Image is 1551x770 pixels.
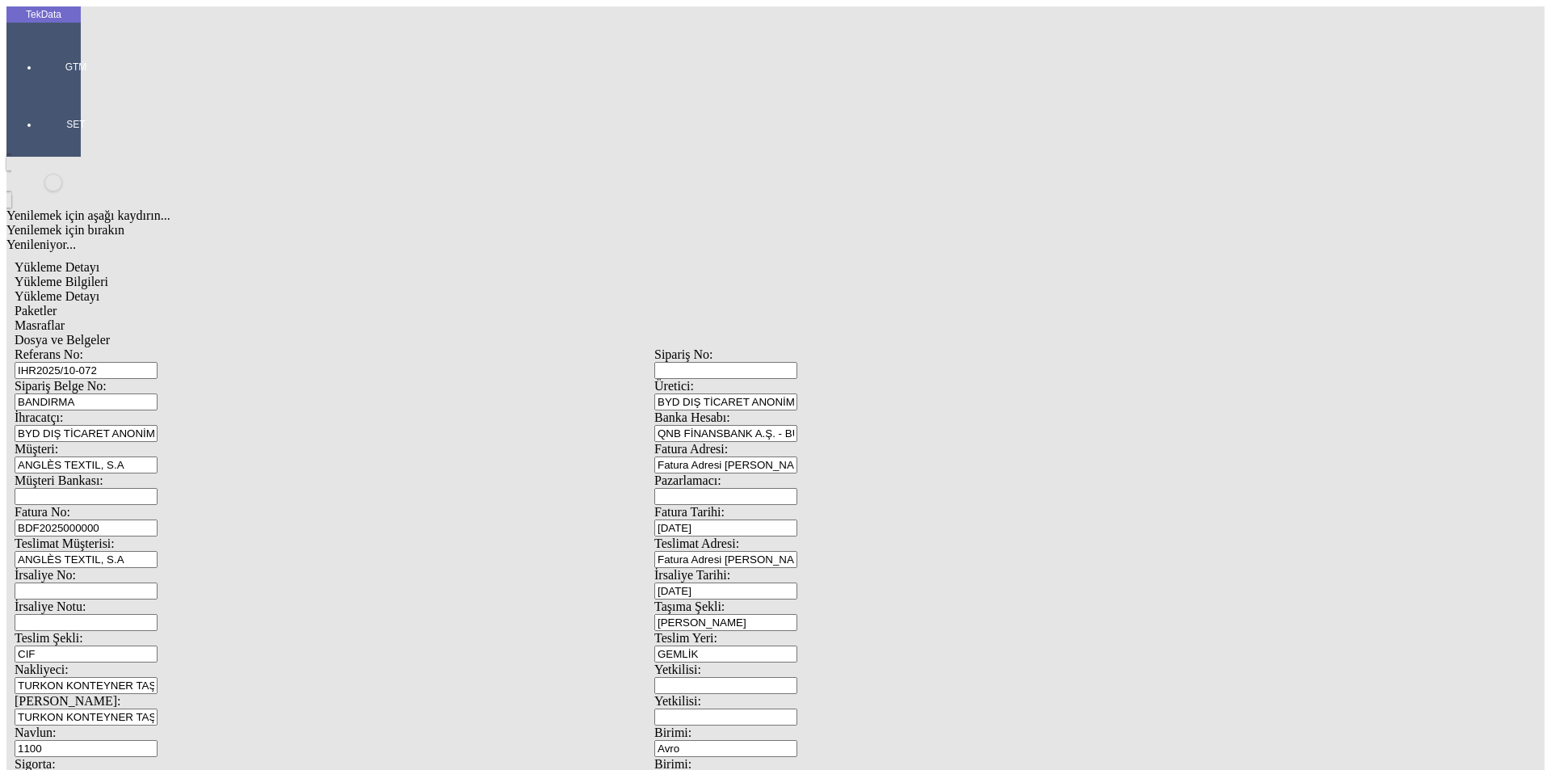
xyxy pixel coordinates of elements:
[15,663,69,676] span: Nakliyeci:
[15,333,110,347] span: Dosya ve Belgeler
[15,442,58,456] span: Müşteri:
[6,208,1302,223] div: Yenilemek için aşağı kaydırın...
[15,275,108,288] span: Yükleme Bilgileri
[654,442,728,456] span: Fatura Adresi:
[654,726,691,739] span: Birimi:
[654,473,721,487] span: Pazarlamacı:
[654,379,694,393] span: Üretici:
[6,8,81,21] div: TekData
[15,379,107,393] span: Sipariş Belge No:
[654,631,717,645] span: Teslim Yeri:
[654,663,701,676] span: Yetkilisi:
[15,631,83,645] span: Teslim Şekli:
[654,694,701,708] span: Yetkilisi:
[654,410,730,424] span: Banka Hesabı:
[15,600,86,613] span: İrsaliye Notu:
[15,505,70,519] span: Fatura No:
[15,347,83,361] span: Referans No:
[15,410,63,424] span: İhracatçı:
[15,568,76,582] span: İrsaliye No:
[654,600,725,613] span: Taşıma Şekli:
[654,505,725,519] span: Fatura Tarihi:
[15,318,65,332] span: Masraflar
[15,289,99,303] span: Yükleme Detayı
[15,260,99,274] span: Yükleme Detayı
[52,61,100,74] span: GTM
[15,473,103,487] span: Müşteri Bankası:
[654,347,712,361] span: Sipariş No:
[654,568,730,582] span: İrsaliye Tarihi:
[654,536,739,550] span: Teslimat Adresi:
[15,536,115,550] span: Teslimat Müşterisi:
[15,304,57,318] span: Paketler
[6,223,1302,238] div: Yenilemek için bırakın
[15,694,121,708] span: [PERSON_NAME]:
[15,726,57,739] span: Navlun:
[52,118,100,131] span: SET
[6,238,1302,252] div: Yenileniyor...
